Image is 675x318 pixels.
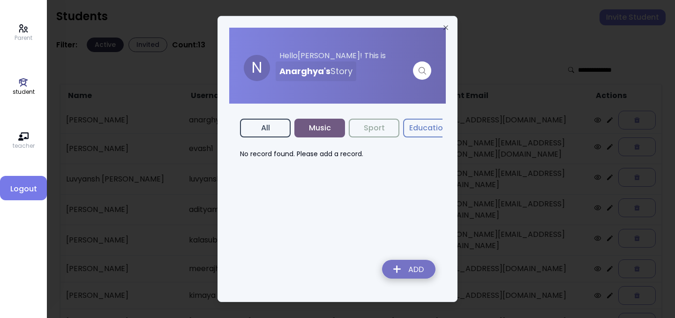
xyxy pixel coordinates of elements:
[294,119,345,137] button: Music
[403,119,454,137] button: Education
[240,119,291,137] button: All
[375,254,443,288] img: addRecordLogo
[276,50,431,61] p: Hello [PERSON_NAME] ! This is
[240,149,435,159] p: No record found. Please add a record.
[349,119,399,137] button: Sport
[244,55,270,81] div: N
[330,65,352,77] span: Story
[279,61,352,81] h3: Anarghya 's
